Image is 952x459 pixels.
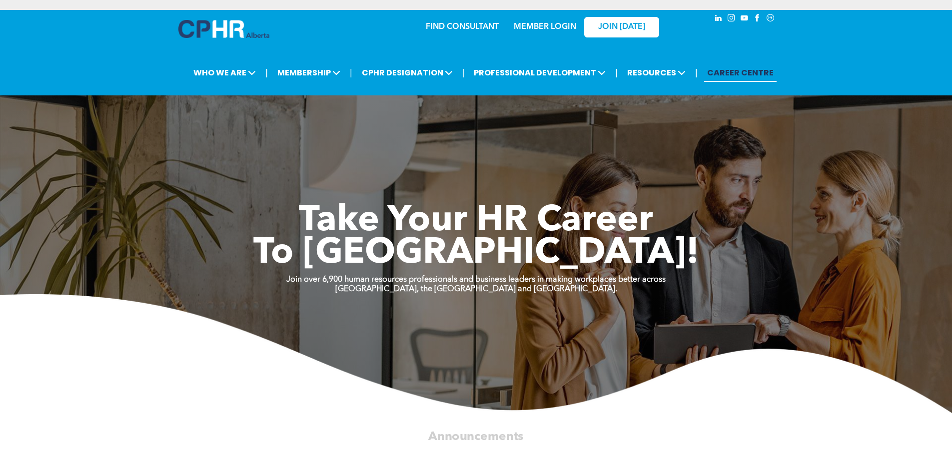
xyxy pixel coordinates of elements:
strong: Join over 6,900 human resources professionals and business leaders in making workplaces better ac... [286,276,666,284]
li: | [695,62,698,83]
span: JOIN [DATE] [598,22,645,32]
strong: [GEOGRAPHIC_DATA], the [GEOGRAPHIC_DATA] and [GEOGRAPHIC_DATA]. [335,285,617,293]
span: PROFESSIONAL DEVELOPMENT [471,63,609,82]
a: instagram [726,12,737,26]
span: Take Your HR Career [299,203,653,239]
span: WHO WE ARE [190,63,259,82]
a: linkedin [713,12,724,26]
li: | [350,62,352,83]
span: RESOURCES [624,63,689,82]
a: MEMBER LOGIN [514,23,576,31]
a: FIND CONSULTANT [426,23,499,31]
li: | [462,62,465,83]
span: MEMBERSHIP [274,63,343,82]
a: JOIN [DATE] [584,17,659,37]
li: | [615,62,618,83]
span: To [GEOGRAPHIC_DATA]! [253,236,699,272]
img: A blue and white logo for cp alberta [178,20,269,38]
a: facebook [752,12,763,26]
a: Social network [765,12,776,26]
a: youtube [739,12,750,26]
a: CAREER CENTRE [704,63,777,82]
li: | [265,62,268,83]
span: CPHR DESIGNATION [359,63,456,82]
span: Announcements [428,431,524,443]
